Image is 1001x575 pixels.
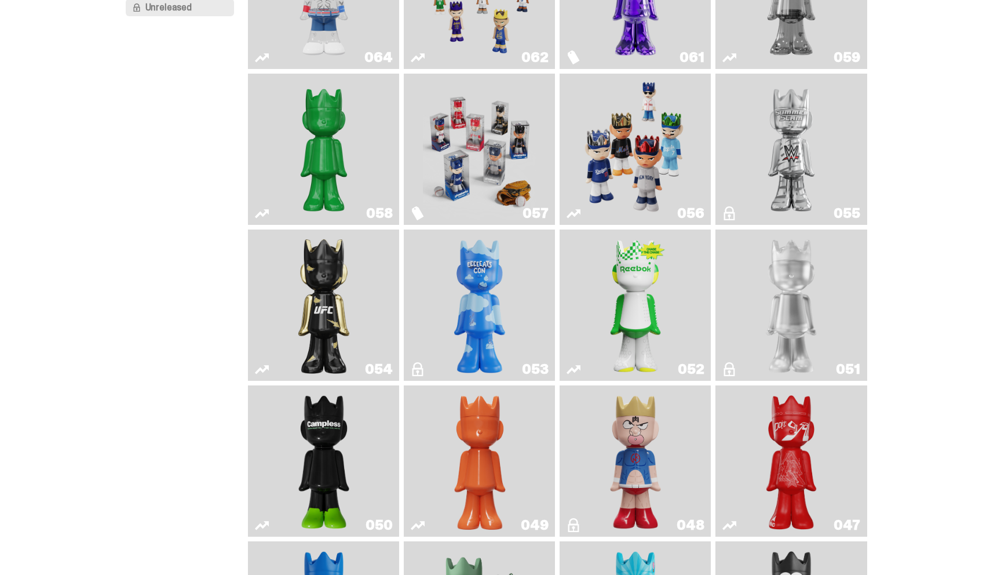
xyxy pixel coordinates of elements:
div: 058 [366,206,392,220]
div: 056 [677,206,704,220]
img: ghooooost [449,234,510,376]
div: 064 [364,50,392,64]
img: Campless [293,390,355,532]
a: Court Victory [567,234,704,376]
a: ghooooost [411,234,548,376]
img: Game Face (2025) [579,78,692,220]
img: Kinnikuman [605,390,666,532]
div: 047 [834,518,860,532]
a: Schrödinger's ghost: Orange Vibe [411,390,548,532]
img: Ruby [293,234,355,376]
img: Schrödinger's ghost: Orange Vibe [449,390,510,532]
div: 050 [366,518,392,532]
img: Court Victory [605,234,666,376]
img: I Was There SummerSlam [735,78,848,220]
a: Game Face (2025) [411,78,548,220]
img: Schrödinger's ghost: Sunday Green [267,78,381,220]
a: Kinnikuman [567,390,704,532]
div: 057 [523,206,548,220]
div: 051 [836,362,860,376]
a: Ruby [255,234,392,376]
a: I Was There SummerSlam [722,78,860,220]
div: 053 [522,362,548,376]
div: 049 [521,518,548,532]
div: 059 [834,50,860,64]
div: 054 [365,362,392,376]
div: 061 [679,50,704,64]
a: LLLoyalty [722,234,860,376]
div: 052 [678,362,704,376]
a: Skip [722,390,860,532]
img: LLLoyalty [761,234,822,376]
img: Skip [761,390,822,532]
a: Campless [255,390,392,532]
span: Unreleased [145,3,192,12]
a: Game Face (2025) [567,78,704,220]
div: 055 [834,206,860,220]
a: Schrödinger's ghost: Sunday Green [255,78,392,220]
div: 062 [521,50,548,64]
div: 048 [677,518,704,532]
img: Game Face (2025) [423,78,536,220]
